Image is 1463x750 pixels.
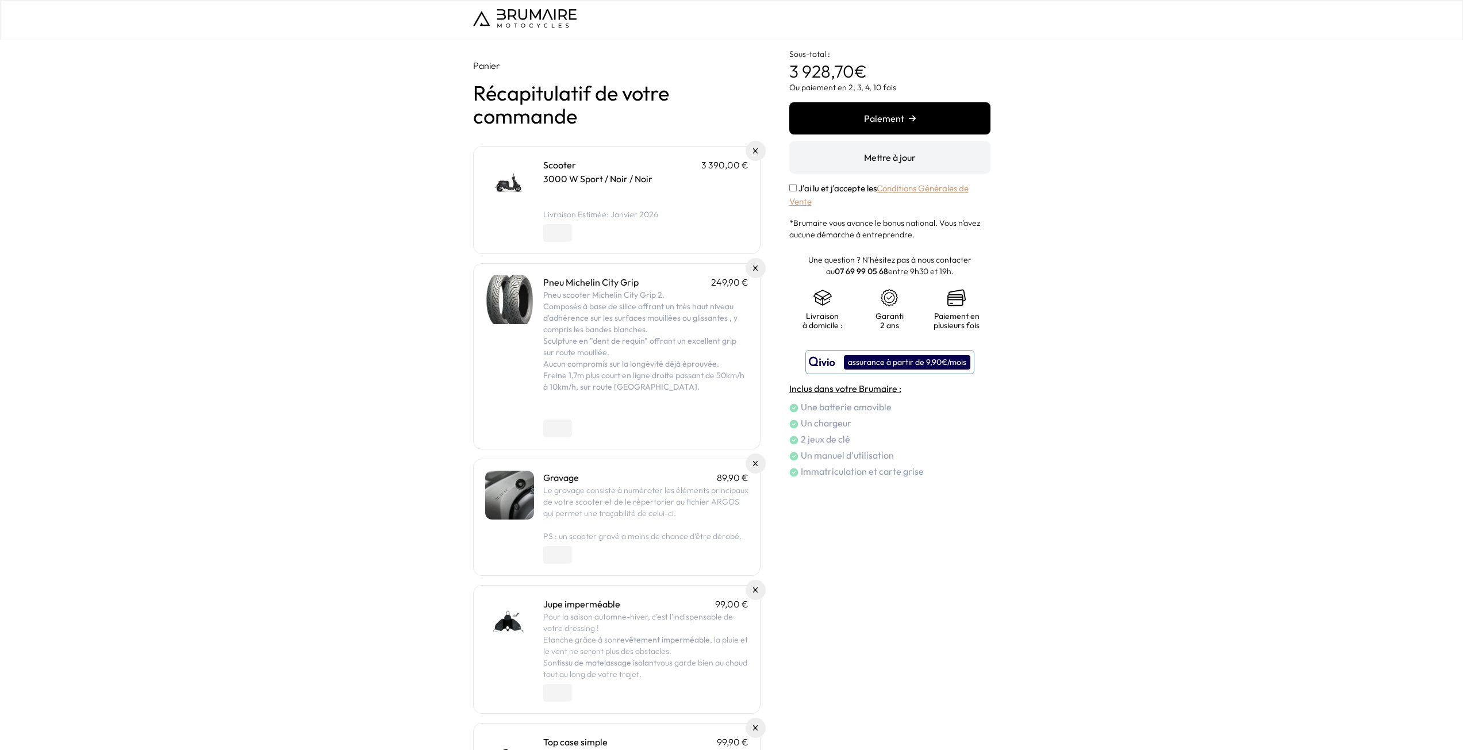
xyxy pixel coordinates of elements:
[711,275,748,289] p: 249,90 €
[715,597,748,611] p: 99,00 €
[789,403,798,413] img: check.png
[909,115,916,122] img: right-arrow.png
[789,40,990,82] p: €
[543,472,579,483] a: Gravage
[789,452,798,461] img: check.png
[543,276,639,288] a: Pneu Michelin City Grip
[789,416,990,430] li: Un chargeur
[844,355,970,370] div: assurance à partir de 9,90€/mois
[557,657,656,668] strong: tissu de matelassage isolant
[485,597,534,646] img: Jupe imperméable
[543,634,748,657] p: Etanche grâce à son , la pluie et le vent ne seront plus des obstacles.
[789,217,990,240] p: *Brumaire vous avance le bonus national. Vous n'avez aucune démarche à entreprendre.
[701,158,748,172] p: 3 390,00 €
[801,311,845,330] p: Livraison à domicile :
[789,254,990,277] p: Une question ? N'hésitez pas à nous contacter au entre 9h30 et 19h.
[485,471,534,520] img: Gravage
[617,634,710,645] strong: revêtement imperméable
[789,60,854,82] span: 3 928,70
[789,464,990,478] li: Immatriculation et carte grise
[835,266,888,276] a: 07 69 99 05 68
[473,59,761,72] p: Panier
[543,159,576,171] a: Scooter
[543,598,620,610] a: Jupe imperméable
[543,657,748,680] p: Son vous garde bien au chaud tout au long de votre trajet.
[543,736,608,748] a: Top case simple
[543,611,748,634] p: Pour la saison automne-hiver, c’est l’indispensable de votre dressing !
[789,420,798,429] img: check.png
[753,587,758,593] img: Supprimer du panier
[789,102,990,134] button: Paiement
[789,382,990,395] h4: Inclus dans votre Brumaire :
[473,82,761,128] h1: Récapitulatif de votre commande
[789,468,798,477] img: check.png
[543,172,748,186] p: 3000 W Sport / Noir / Noir
[789,432,990,446] li: 2 jeux de clé
[485,158,534,207] img: Scooter - 3000 W Sport / Noir / Noir
[789,436,798,445] img: check.png
[789,82,990,93] p: Ou paiement en 2, 3, 4, 10 fois
[543,485,748,518] span: Le gravage consiste à numéroter les éléments principaux de votre scooter et de le répertorier au ...
[789,448,990,462] li: Un manuel d'utilisation
[789,183,969,207] a: Conditions Générales de Vente
[543,289,748,416] div: Pneu scooter Michelin City Grip 2. Composés à base de silice offrant un très haut niveau d'adhére...
[789,49,830,59] span: Sous-total :
[543,531,742,541] span: PS : un scooter gravé a moins de chance d’être dérobé.
[809,355,835,369] img: logo qivio
[789,141,990,174] button: Mettre à jour
[947,289,966,307] img: credit-cards.png
[934,311,980,330] p: Paiement en plusieurs fois
[717,735,748,749] p: 99,90 €
[789,400,990,414] li: Une batterie amovible
[813,289,832,307] img: shipping.png
[753,725,758,730] img: Supprimer du panier
[717,471,748,484] p: 89,90 €
[753,461,758,466] img: Supprimer du panier
[789,183,969,207] label: J'ai lu et j'accepte les
[543,209,748,220] li: Livraison Estimée: Janvier 2026
[880,289,898,307] img: certificat-de-garantie.png
[753,266,758,271] img: Supprimer du panier
[867,311,912,330] p: Garanti 2 ans
[485,275,534,324] img: Pneu Michelin City Grip
[473,9,577,28] img: Logo de Brumaire
[753,148,758,153] img: Supprimer du panier
[805,350,974,374] button: assurance à partir de 9,90€/mois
